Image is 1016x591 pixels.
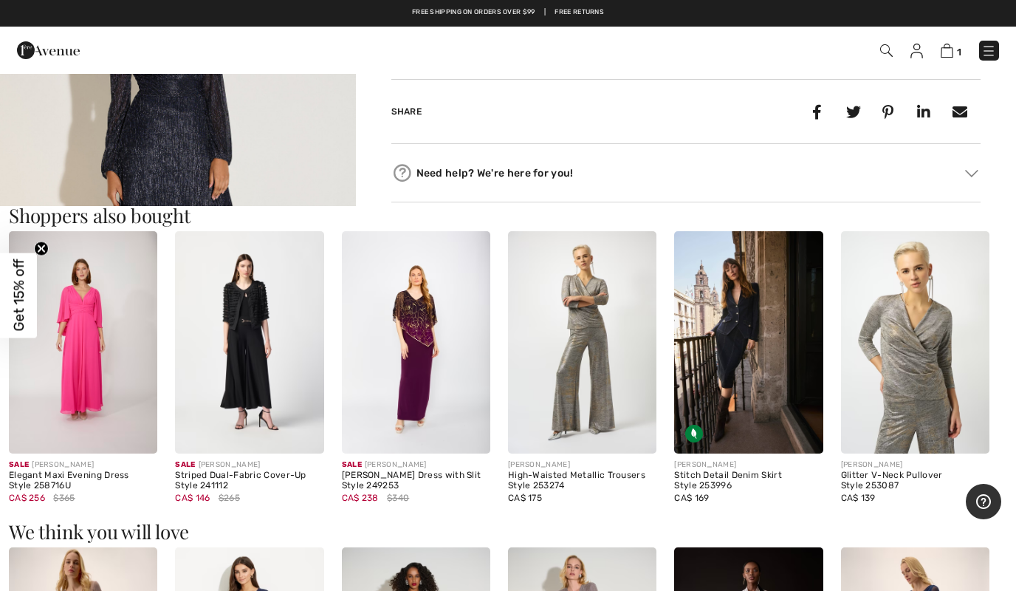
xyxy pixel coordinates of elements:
[841,460,989,471] div: [PERSON_NAME]
[9,522,1007,542] h3: We think you will love
[342,460,362,469] span: Sale
[685,425,703,443] img: Sustainable Fabric
[34,242,49,256] button: Close teaser
[508,460,656,471] div: [PERSON_NAME]
[175,460,195,469] span: Sale
[9,231,157,454] img: Elegant Maxi Evening Dress Style 258716U
[910,44,923,58] img: My Info
[841,493,876,503] span: CA$ 139
[17,42,80,56] a: 1ère Avenue
[965,170,978,177] img: Arrow2.svg
[957,47,961,58] span: 1
[175,493,210,503] span: CA$ 146
[674,493,709,503] span: CA$ 169
[841,471,989,491] div: Glitter V-Neck Pullover Style 253087
[674,460,823,471] div: [PERSON_NAME]
[391,162,981,184] div: Need help? We're here for you!
[9,493,45,503] span: CA$ 256
[342,471,490,491] div: [PERSON_NAME] Dress with Slit Style 249253
[9,460,29,469] span: Sale
[9,460,157,471] div: [PERSON_NAME]
[387,491,409,505] span: $340
[674,231,823,454] img: Stitch Detail Denim Skirt Style 253996
[981,44,996,58] img: Menu
[508,493,542,503] span: CA$ 175
[342,460,490,471] div: [PERSON_NAME]
[342,493,379,503] span: CA$ 238
[175,231,323,454] img: Striped Dual-Fabric Cover-Up Style 241112
[941,44,953,58] img: Shopping Bag
[555,7,604,18] a: Free Returns
[9,206,1007,225] h3: Shoppers also bought
[880,44,893,57] img: Search
[544,7,546,18] span: |
[342,231,490,454] img: Maxi Sheath Dress with Slit Style 249253
[841,231,989,454] img: Glitter V-Neck Pullover Style 253087
[941,41,961,59] a: 1
[17,35,80,65] img: 1ère Avenue
[412,7,535,18] a: Free shipping on orders over $99
[53,491,75,505] span: $365
[391,106,422,117] span: Share
[219,491,240,505] span: $265
[674,471,823,491] div: Stitch Detail Denim Skirt Style 253996
[9,471,157,491] div: Elegant Maxi Evening Dress Style 258716U
[508,471,656,491] div: High-Waisted Metallic Trousers Style 253274
[175,471,323,491] div: Striped Dual-Fabric Cover-Up Style 241112
[966,484,1001,521] iframe: Opens a widget where you can find more information
[175,460,323,471] div: [PERSON_NAME]
[10,259,27,332] span: Get 15% off
[508,231,656,454] img: High-Waisted Metallic Trousers Style 253274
